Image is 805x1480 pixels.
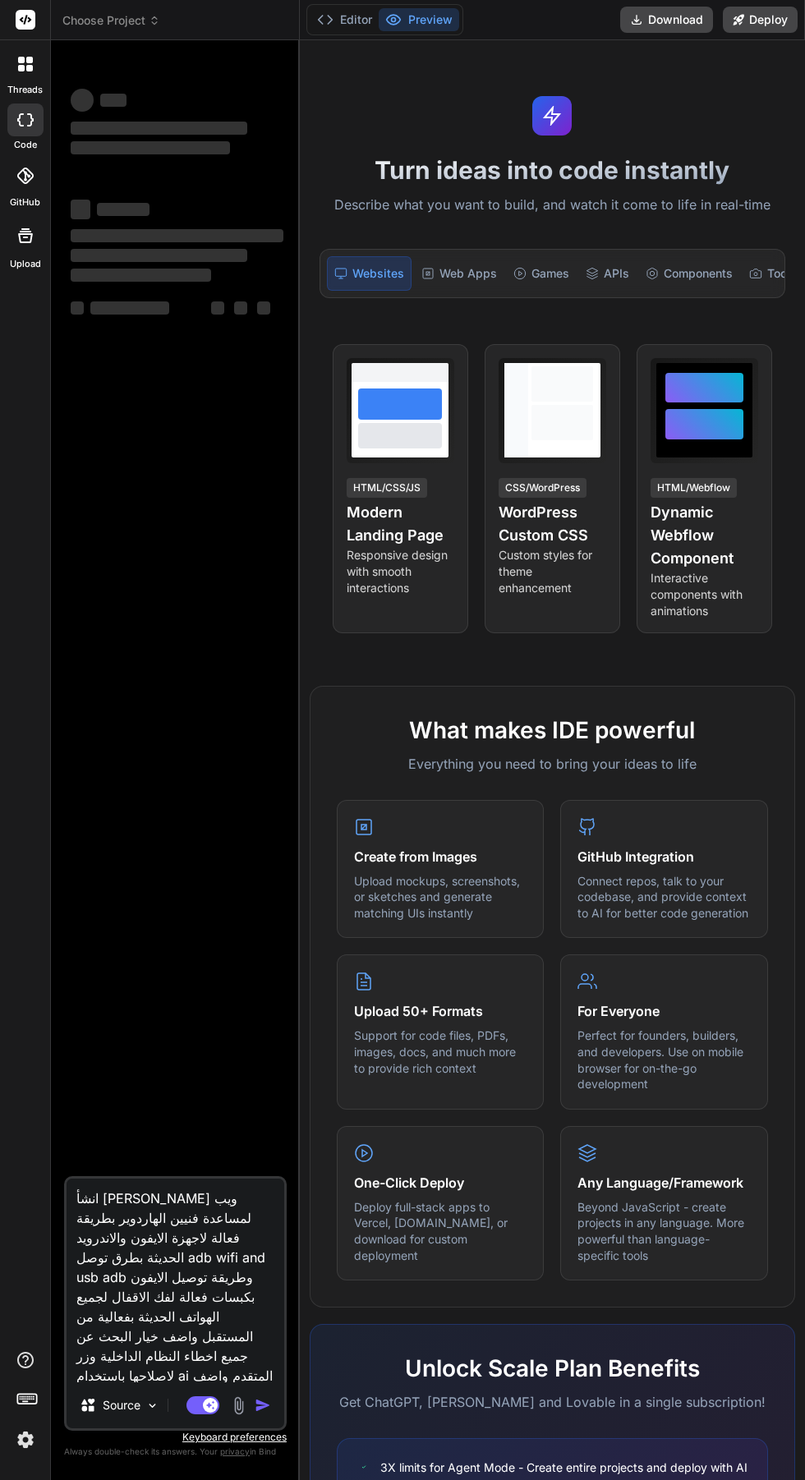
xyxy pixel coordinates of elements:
[100,94,126,107] span: ‌
[327,256,412,291] div: Websites
[64,1444,287,1459] p: Always double-check its answers. Your in Bind
[577,873,751,922] p: Connect repos, talk to your codebase, and provide context to AI for better code generation
[347,478,427,498] div: HTML/CSS/JS
[651,570,758,619] p: Interactive components with animations
[379,8,459,31] button: Preview
[577,1173,751,1193] h4: Any Language/Framework
[71,141,230,154] span: ‌
[211,301,224,315] span: ‌
[90,301,169,315] span: ‌
[337,1392,768,1412] p: Get ChatGPT, [PERSON_NAME] and Lovable in a single subscription!
[71,301,84,315] span: ‌
[354,873,527,922] p: Upload mockups, screenshots, or sketches and generate matching UIs instantly
[577,1027,751,1092] p: Perfect for founders, builders, and developers. Use on mobile browser for on-the-go development
[71,229,283,242] span: ‌
[255,1397,271,1413] img: icon
[310,8,379,31] button: Editor
[64,1431,287,1444] p: Keyboard preferences
[743,256,803,291] div: Tools
[347,501,454,547] h4: Modern Landing Page
[7,83,43,97] label: threads
[577,1199,751,1263] p: Beyond JavaScript - create projects in any language. More powerful than language-specific tools
[71,89,94,112] span: ‌
[71,122,247,135] span: ‌
[337,713,768,747] h2: What makes IDE powerful
[499,501,606,547] h4: WordPress Custom CSS
[103,1397,140,1413] p: Source
[577,847,751,866] h4: GitHub Integration
[10,195,40,209] label: GitHub
[257,301,270,315] span: ‌
[354,1199,527,1263] p: Deploy full-stack apps to Vercel, [DOMAIN_NAME], or download for custom deployment
[220,1446,250,1456] span: privacy
[14,138,37,152] label: code
[354,847,527,866] h4: Create from Images
[10,257,41,271] label: Upload
[234,301,247,315] span: ‌
[337,1351,768,1386] h2: Unlock Scale Plan Benefits
[310,195,795,216] p: Describe what you want to build, and watch it come to life in real-time
[620,7,713,33] button: Download
[67,1179,284,1382] textarea: انشأ [PERSON_NAME] ويب لمساعدة فنيين الهاردوير بطريقة فعالة لاجهزة الايفون والاندرويد الحديثة بطر...
[723,7,798,33] button: Deploy
[415,256,504,291] div: Web Apps
[577,1001,751,1021] h4: For Everyone
[354,1027,527,1076] p: Support for code files, PDFs, images, docs, and much more to provide rich context
[145,1399,159,1413] img: Pick Models
[71,249,247,262] span: ‌
[310,155,795,185] h1: Turn ideas into code instantly
[71,200,90,219] span: ‌
[62,12,160,29] span: Choose Project
[229,1396,248,1415] img: attachment
[507,256,576,291] div: Games
[499,478,586,498] div: CSS/WordPress
[579,256,636,291] div: APIs
[97,203,149,216] span: ‌
[651,501,758,570] h4: Dynamic Webflow Component
[499,547,606,596] p: Custom styles for theme enhancement
[380,1459,747,1476] span: 3X limits for Agent Mode - Create entire projects and deploy with AI
[639,256,739,291] div: Components
[11,1426,39,1454] img: settings
[337,754,768,774] p: Everything you need to bring your ideas to life
[347,547,454,596] p: Responsive design with smooth interactions
[71,269,211,282] span: ‌
[651,478,737,498] div: HTML/Webflow
[354,1001,527,1021] h4: Upload 50+ Formats
[354,1173,527,1193] h4: One-Click Deploy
